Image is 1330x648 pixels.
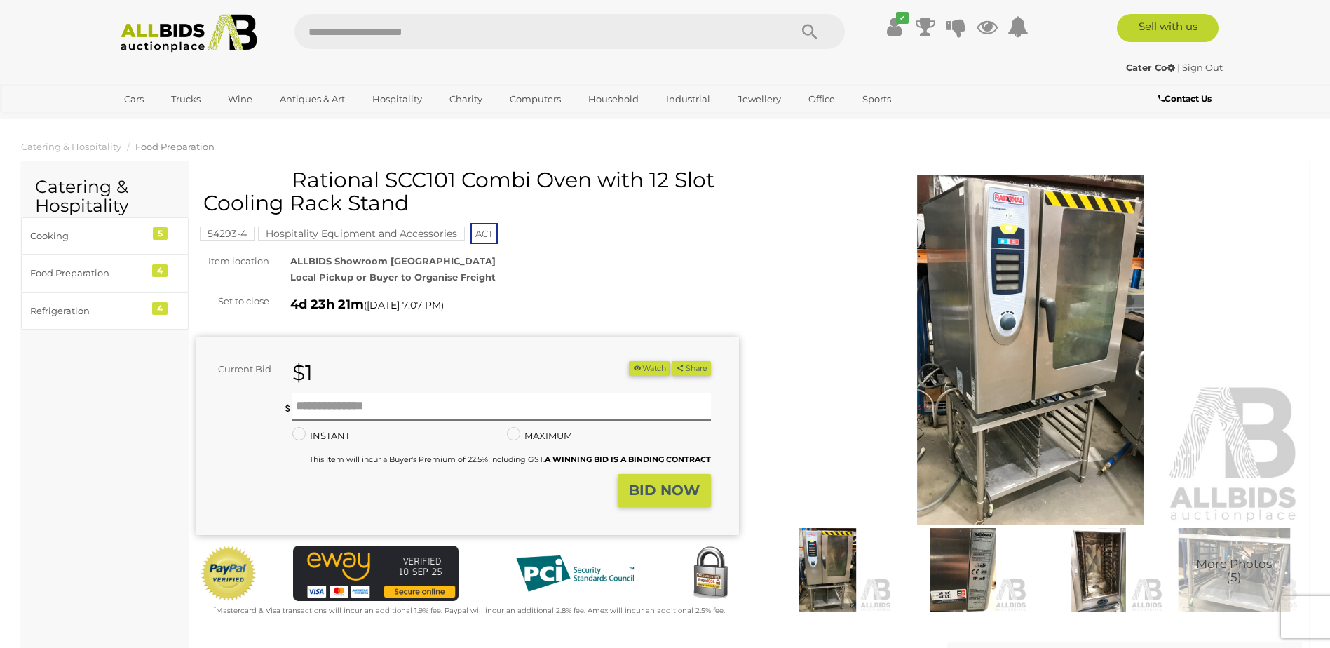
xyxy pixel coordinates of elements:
a: Hospitality [363,88,431,111]
a: Food Preparation 4 [21,255,189,292]
div: Food Preparation [30,265,146,281]
div: 4 [152,264,168,277]
a: Cars [115,88,153,111]
a: Sports [853,88,900,111]
img: Rational SCC101 Combi Oven with 12 Slot Cooling Rack Stand [760,175,1303,525]
a: [GEOGRAPHIC_DATA] [115,111,233,134]
mark: 54293-4 [200,227,255,241]
span: ACT [470,223,498,244]
h2: Catering & Hospitality [35,177,175,216]
li: Watch this item [629,361,670,376]
a: Wine [219,88,262,111]
img: Official PayPal Seal [200,546,257,602]
a: Antiques & Art [271,88,354,111]
a: 54293-4 [200,228,255,239]
a: ✔ [884,14,905,39]
a: Sell with us [1117,14,1219,42]
img: Rational SCC101 Combi Oven with 12 Slot Cooling Rack Stand [764,528,892,611]
span: [DATE] 7:07 PM [367,299,441,311]
strong: BID NOW [629,482,700,499]
span: | [1177,62,1180,73]
strong: Local Pickup or Buyer to Organise Freight [290,271,496,283]
a: Cater Co [1126,62,1177,73]
button: BID NOW [618,474,711,507]
a: Cooking 5 [21,217,189,255]
span: More Photos (5) [1196,558,1272,584]
strong: Cater Co [1126,62,1175,73]
button: Watch [629,361,670,376]
a: Hospitality Equipment and Accessories [258,228,465,239]
i: ✔ [896,12,909,24]
a: Household [579,88,648,111]
div: Cooking [30,228,146,244]
a: Industrial [657,88,719,111]
div: 5 [153,227,168,240]
img: Secured by Rapid SSL [682,546,738,602]
a: Refrigeration 4 [21,292,189,330]
img: Rational SCC101 Combi Oven with 12 Slot Cooling Rack Stand [1170,528,1298,611]
span: ( ) [364,299,444,311]
a: Jewellery [728,88,790,111]
button: Search [775,14,845,49]
div: Current Bid [196,361,282,377]
strong: ALLBIDS Showroom [GEOGRAPHIC_DATA] [290,255,496,266]
a: Trucks [162,88,210,111]
strong: 4d 23h 21m [290,297,364,312]
label: MAXIMUM [507,428,572,444]
a: Food Preparation [135,141,215,152]
div: 4 [152,302,168,315]
b: A WINNING BID IS A BINDING CONTRACT [545,454,711,464]
h1: Rational SCC101 Combi Oven with 12 Slot Cooling Rack Stand [203,168,735,215]
img: PCI DSS compliant [505,546,645,602]
strong: $1 [292,360,313,386]
img: Rational SCC101 Combi Oven with 12 Slot Cooling Rack Stand [1034,528,1162,611]
img: Rational SCC101 Combi Oven with 12 Slot Cooling Rack Stand [899,528,1027,611]
a: Catering & Hospitality [21,141,121,152]
mark: Hospitality Equipment and Accessories [258,227,465,241]
label: INSTANT [292,428,350,444]
a: Computers [501,88,570,111]
a: Contact Us [1158,91,1215,107]
a: Sign Out [1182,62,1223,73]
div: Refrigeration [30,303,146,319]
small: This Item will incur a Buyer's Premium of 22.5% including GST. [309,454,711,464]
a: Office [799,88,844,111]
b: Contact Us [1158,93,1212,104]
a: Charity [440,88,491,111]
a: More Photos(5) [1170,528,1298,611]
img: eWAY Payment Gateway [293,546,459,601]
img: Allbids.com.au [113,14,265,53]
div: Item location [186,253,280,269]
small: Mastercard & Visa transactions will incur an additional 1.9% fee. Paypal will incur an additional... [214,606,725,615]
button: Share [672,361,710,376]
div: Set to close [186,293,280,309]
